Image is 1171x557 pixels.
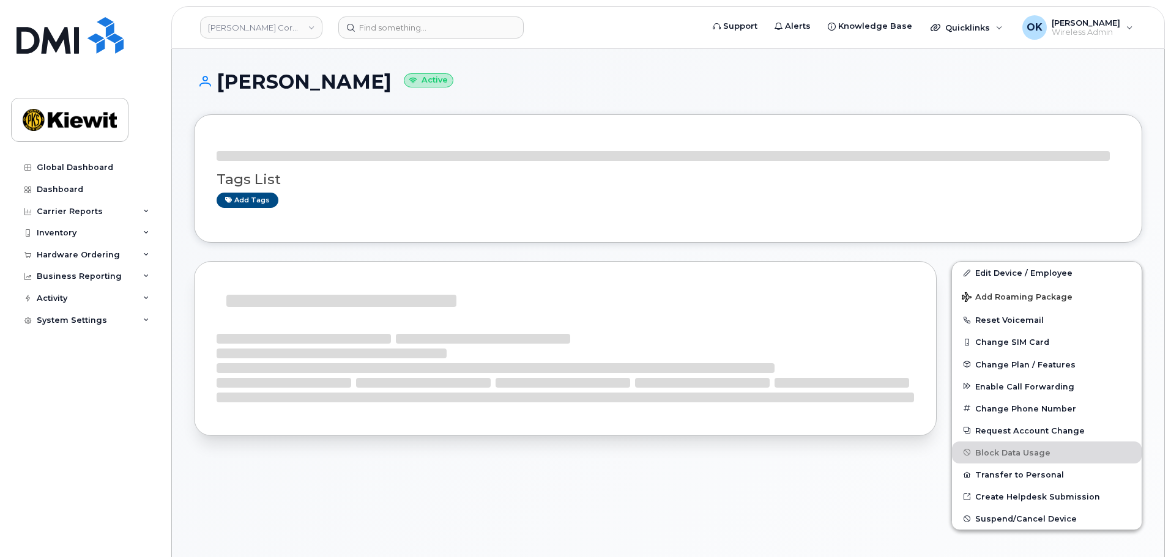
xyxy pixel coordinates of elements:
[217,172,1120,187] h3: Tags List
[975,514,1077,523] span: Suspend/Cancel Device
[404,73,453,87] small: Active
[952,463,1142,485] button: Transfer to Personal
[952,331,1142,353] button: Change SIM Card
[952,309,1142,331] button: Reset Voicemail
[217,193,278,208] a: Add tags
[952,485,1142,507] a: Create Helpdesk Submission
[952,419,1142,441] button: Request Account Change
[952,284,1142,309] button: Add Roaming Package
[952,397,1142,419] button: Change Phone Number
[962,292,1072,304] span: Add Roaming Package
[952,441,1142,463] button: Block Data Usage
[952,353,1142,375] button: Change Plan / Features
[952,375,1142,397] button: Enable Call Forwarding
[194,71,1142,92] h1: [PERSON_NAME]
[975,360,1076,369] span: Change Plan / Features
[952,262,1142,284] a: Edit Device / Employee
[975,382,1074,391] span: Enable Call Forwarding
[952,507,1142,529] button: Suspend/Cancel Device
